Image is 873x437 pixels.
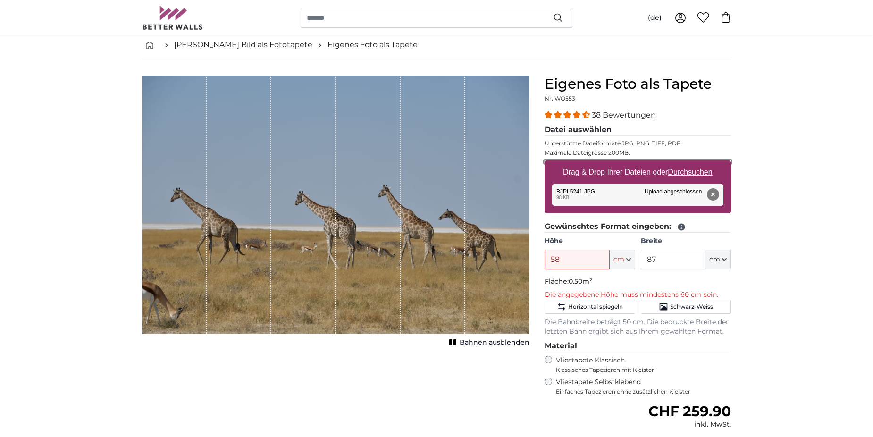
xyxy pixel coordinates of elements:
[545,110,592,119] span: 4.34 stars
[327,39,418,50] a: Eigenes Foto als Tapete
[640,9,669,26] button: (de)
[641,236,731,246] label: Breite
[556,388,731,395] span: Einfaches Tapezieren ohne zusätzlichen Kleister
[545,290,731,300] p: Die angegebene Höhe muss mindestens 60 cm sein.
[648,420,731,429] div: inkl. MwSt.
[705,250,731,269] button: cm
[559,163,716,182] label: Drag & Drop Ihrer Dateien oder
[545,236,635,246] label: Höhe
[545,124,731,136] legend: Datei auswählen
[569,277,592,286] span: 0.50m²
[568,303,623,311] span: Horizontal spiegeln
[545,340,731,352] legend: Material
[709,255,720,264] span: cm
[545,318,731,336] p: Die Bahnbreite beträgt 50 cm. Die bedruckte Breite der letzten Bahn ergibt sich aus Ihrem gewählt...
[142,6,203,30] img: Betterwalls
[592,110,656,119] span: 38 Bewertungen
[613,255,624,264] span: cm
[545,95,575,102] span: Nr. WQ553
[648,403,731,420] span: CHF 259.90
[446,336,529,349] button: Bahnen ausblenden
[556,378,731,395] label: Vliestapete Selbstklebend
[545,300,635,314] button: Horizontal spiegeln
[545,149,731,157] p: Maximale Dateigrösse 200MB.
[610,250,635,269] button: cm
[670,303,713,311] span: Schwarz-Weiss
[460,338,529,347] span: Bahnen ausblenden
[142,30,731,60] nav: breadcrumbs
[545,140,731,147] p: Unterstützte Dateiformate JPG, PNG, TIFF, PDF.
[545,76,731,92] h1: Eigenes Foto als Tapete
[174,39,312,50] a: [PERSON_NAME] Bild als Fototapete
[668,168,713,176] u: Durchsuchen
[545,221,731,233] legend: Gewünschtes Format eingeben:
[556,356,723,374] label: Vliestapete Klassisch
[641,300,731,314] button: Schwarz-Weiss
[545,277,731,286] p: Fläche:
[142,76,529,349] div: 1 of 1
[556,366,723,374] span: Klassisches Tapezieren mit Kleister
